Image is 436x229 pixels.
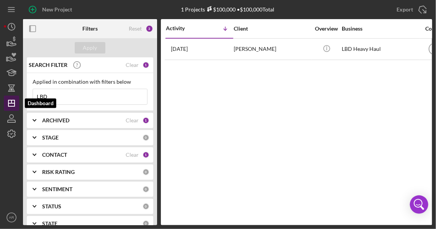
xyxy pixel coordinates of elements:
[42,221,57,227] b: STATE
[166,25,200,31] div: Activity
[75,42,105,54] button: Apply
[143,117,149,124] div: 1
[42,152,67,158] b: CONTACT
[234,39,310,59] div: [PERSON_NAME]
[4,210,19,225] button: AR
[42,117,69,123] b: ARCHIVED
[171,46,188,52] time: 2025-01-23 02:38
[42,203,61,210] b: STATUS
[342,39,418,59] div: LBD Heavy Haul
[312,26,341,32] div: Overview
[29,62,67,68] b: SEARCH FILTER
[181,6,274,13] div: 1 Projects • $100,000 Total
[129,26,142,32] div: Reset
[33,79,148,85] div: Applied in combination with filters below
[143,220,149,227] div: 0
[397,2,413,17] div: Export
[143,169,149,175] div: 0
[146,25,153,32] div: 3
[342,26,418,32] div: Business
[42,169,75,175] b: RISK RATING
[83,42,97,54] div: Apply
[234,26,310,32] div: Client
[143,186,149,193] div: 0
[23,2,80,17] button: New Project
[143,134,149,141] div: 0
[42,2,72,17] div: New Project
[42,135,59,141] b: STAGE
[143,62,149,68] div: 1
[126,62,139,68] div: Clear
[143,151,149,158] div: 1
[205,6,236,13] div: $100,000
[42,186,72,192] b: SENTIMENT
[126,117,139,123] div: Clear
[410,195,428,214] div: Open Intercom Messenger
[389,2,432,17] button: Export
[143,203,149,210] div: 0
[82,26,98,32] b: Filters
[9,216,14,220] text: AR
[126,152,139,158] div: Clear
